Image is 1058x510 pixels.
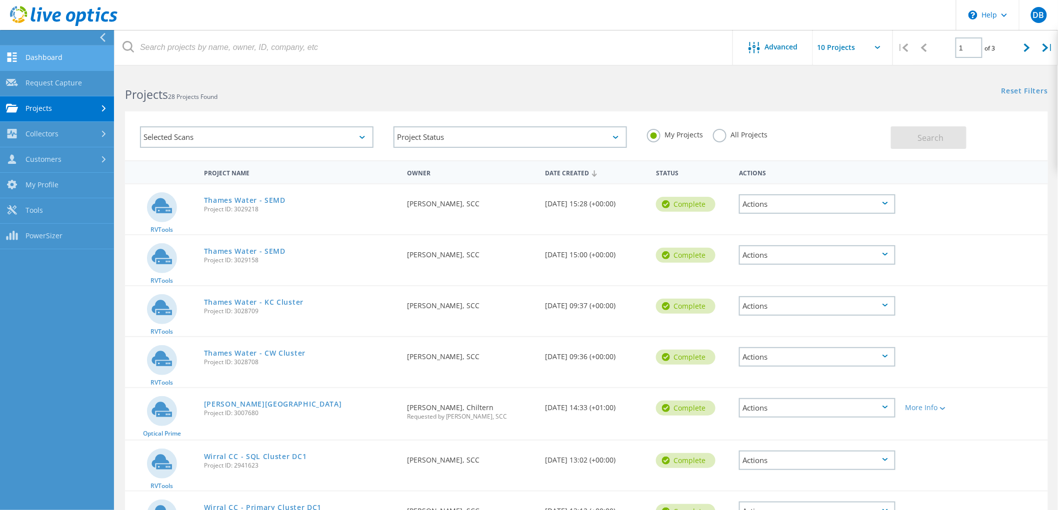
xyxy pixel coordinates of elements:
[739,245,895,265] div: Actions
[150,329,173,335] span: RVTools
[150,380,173,386] span: RVTools
[168,92,217,101] span: 28 Projects Found
[204,453,307,460] a: Wirral CC - SQL Cluster DC1
[540,441,651,474] div: [DATE] 13:02 (+00:00)
[150,227,173,233] span: RVTools
[656,248,715,263] div: Complete
[402,163,540,181] div: Owner
[893,30,913,65] div: |
[199,163,402,181] div: Project Name
[1001,87,1048,96] a: Reset Filters
[204,197,285,204] a: Thames Water - SEMD
[407,414,535,420] span: Requested by [PERSON_NAME], SCC
[402,441,540,474] div: [PERSON_NAME], SCC
[540,388,651,421] div: [DATE] 14:33 (+01:00)
[10,21,117,28] a: Live Optics Dashboard
[540,235,651,268] div: [DATE] 15:00 (+00:00)
[204,463,397,469] span: Project ID: 2941623
[1037,30,1058,65] div: |
[739,398,895,418] div: Actions
[393,126,627,148] div: Project Status
[402,286,540,319] div: [PERSON_NAME], SCC
[204,248,285,255] a: Thames Water - SEMD
[402,184,540,217] div: [PERSON_NAME], SCC
[656,350,715,365] div: Complete
[739,347,895,367] div: Actions
[402,235,540,268] div: [PERSON_NAME], SCC
[143,431,181,437] span: Optical Prime
[140,126,373,148] div: Selected Scans
[656,453,715,468] div: Complete
[734,163,900,181] div: Actions
[656,197,715,212] div: Complete
[204,299,304,306] a: Thames Water - KC Cluster
[204,206,397,212] span: Project ID: 3029218
[204,350,306,357] a: Thames Water - CW Cluster
[739,296,895,316] div: Actions
[540,286,651,319] div: [DATE] 09:37 (+00:00)
[656,299,715,314] div: Complete
[656,401,715,416] div: Complete
[540,163,651,182] div: Date Created
[905,404,969,411] div: More Info
[891,126,966,149] button: Search
[739,194,895,214] div: Actions
[204,257,397,263] span: Project ID: 3029158
[1033,11,1044,19] span: DB
[150,278,173,284] span: RVTools
[150,483,173,489] span: RVTools
[713,129,767,138] label: All Projects
[917,132,943,143] span: Search
[647,129,703,138] label: My Projects
[402,388,540,430] div: [PERSON_NAME], Chiltern
[739,451,895,470] div: Actions
[985,44,995,52] span: of 3
[204,359,397,365] span: Project ID: 3028708
[968,10,977,19] svg: \n
[204,401,342,408] a: [PERSON_NAME][GEOGRAPHIC_DATA]
[125,86,168,102] b: Projects
[540,337,651,370] div: [DATE] 09:36 (+00:00)
[115,30,733,65] input: Search projects by name, owner, ID, company, etc
[204,410,397,416] span: Project ID: 3007680
[651,163,734,181] div: Status
[402,337,540,370] div: [PERSON_NAME], SCC
[204,308,397,314] span: Project ID: 3028709
[765,43,798,50] span: Advanced
[540,184,651,217] div: [DATE] 15:28 (+00:00)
